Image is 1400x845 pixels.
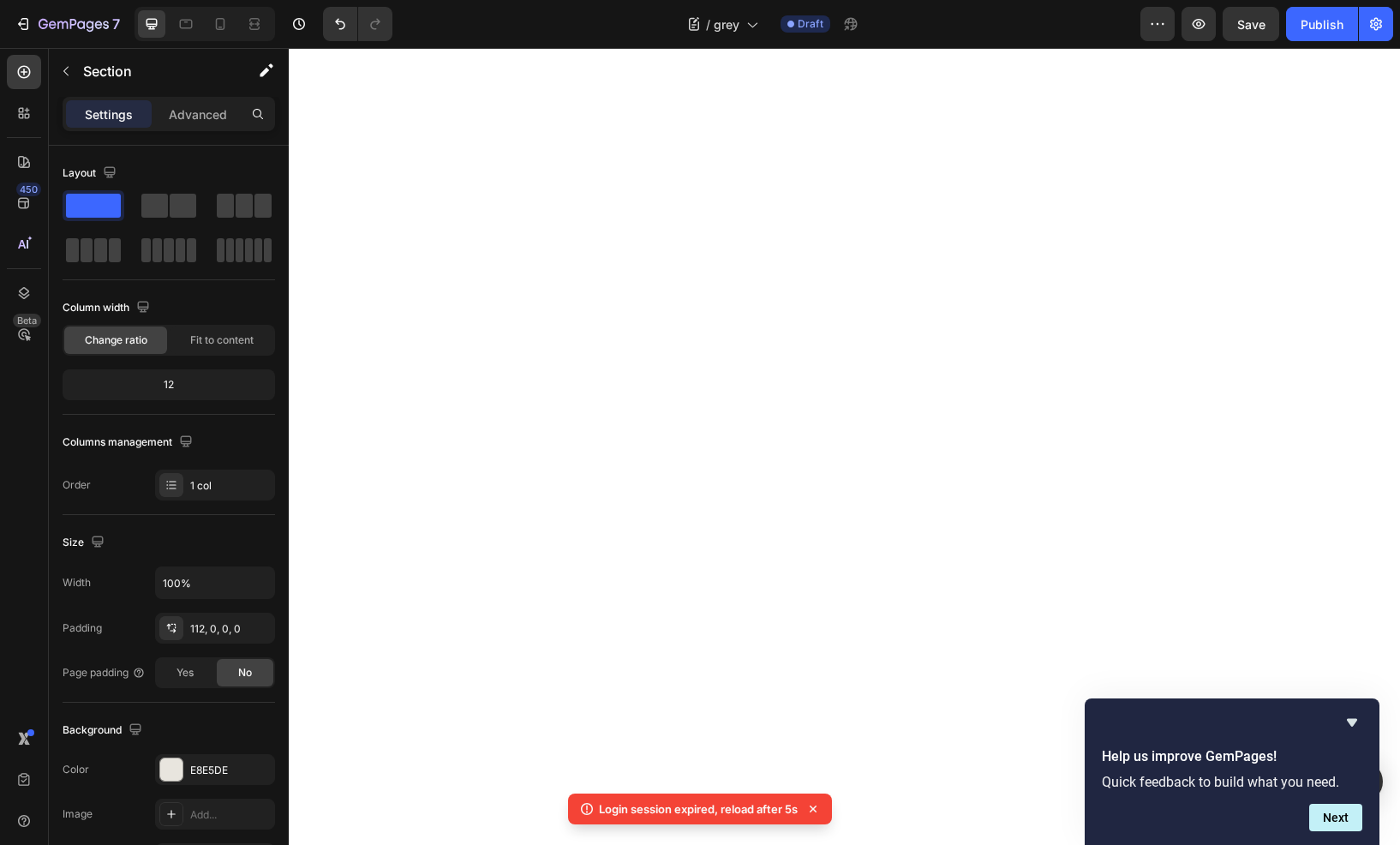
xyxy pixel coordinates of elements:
div: Page padding [63,665,146,680]
span: grey [714,15,739,33]
div: 450 [16,183,41,196]
div: Layout [63,162,120,185]
button: Next question [1309,804,1362,831]
div: Color [63,762,89,777]
div: 112, 0, 0, 0 [190,621,271,637]
div: Undo/Redo [323,7,392,41]
p: Quick feedback to build what you need. [1102,774,1362,790]
div: Size [63,531,108,554]
span: Yes [176,665,194,680]
button: Publish [1286,7,1358,41]
div: 1 col [190,478,271,494]
span: Change ratio [85,333,147,348]
div: Image [63,806,93,822]
div: Padding [63,620,102,636]
div: Help us improve GemPages! [1102,712,1362,831]
div: Columns management [63,431,196,454]
div: Width [63,575,91,590]
button: Hide survey [1342,712,1362,733]
div: Order [63,477,91,493]
div: 12 [66,373,272,397]
div: E8E5DE [190,763,271,778]
div: Publish [1301,15,1343,33]
input: Auto [156,567,274,598]
h2: Help us improve GemPages! [1102,746,1362,767]
div: Add... [190,807,271,823]
p: Settings [85,105,133,123]
span: Draft [798,16,823,32]
p: Section [83,61,224,81]
span: No [238,665,252,680]
p: Advanced [169,105,227,123]
button: Save [1223,7,1279,41]
span: / [706,15,710,33]
div: Beta [13,314,41,327]
div: Background [63,719,146,742]
span: Fit to content [190,333,254,348]
p: 7 [112,14,120,34]
span: Save [1237,17,1265,32]
p: Login session expired, reload after 5s [599,800,798,818]
div: Column width [63,297,153,320]
iframe: Design area [289,48,1400,845]
button: 7 [7,7,128,41]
